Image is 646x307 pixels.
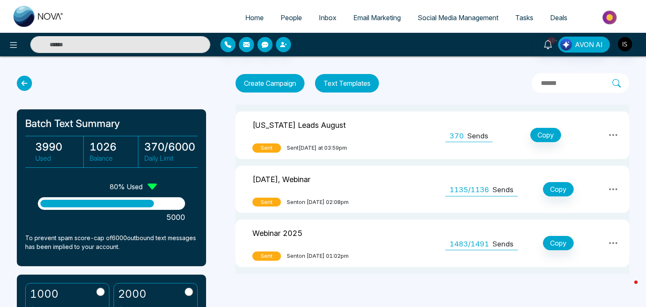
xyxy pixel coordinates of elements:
span: 1483/1491 [450,239,489,250]
img: User Avatar [618,37,632,51]
p: Sends [492,185,514,196]
span: Inbox [319,13,336,22]
span: Sent [DATE] at 03:59pm [287,144,347,152]
span: 370 [450,131,464,142]
p: Sends [492,239,514,250]
input: 1000$30 [96,288,105,296]
a: Home [237,10,272,26]
a: People [272,10,310,26]
h2: 1000 [30,288,58,300]
h2: 2000 [118,288,146,300]
tr: [DATE], WebinarSentSenton [DATE] 02:08pm1135/1136SendsCopy [236,166,629,213]
span: Tasks [515,13,533,22]
span: 1135/1136 [450,185,489,196]
tr: Webinar 2025SentSenton [DATE] 01:02pm1483/1491SendsCopy [236,220,629,267]
span: Sent on [DATE] 02:08pm [287,198,349,206]
p: Balance [90,153,138,163]
span: Email Marketing [353,13,401,22]
a: Tasks [507,10,542,26]
input: 2000$60 [185,288,193,296]
a: Deals [542,10,576,26]
a: Inbox [310,10,345,26]
span: 10+ [548,37,556,44]
span: Social Media Management [418,13,498,22]
img: Lead Flow [560,39,572,50]
img: Nova CRM Logo [13,6,64,27]
iframe: Intercom live chat [617,278,638,299]
span: People [281,13,302,22]
button: Text Templates [315,74,379,93]
p: Sends [467,131,488,142]
span: Sent [252,143,281,153]
button: Copy [543,236,574,250]
span: Sent on [DATE] 01:02pm [287,252,349,260]
h1: Batch Text Summary [25,118,198,130]
span: Sent [252,198,281,207]
h3: 1026 [90,140,138,153]
a: Social Media Management [409,10,507,26]
p: Webinar 2025 [252,226,302,239]
p: [US_STATE] Leads August [252,118,346,131]
button: Copy [530,128,561,142]
button: Create Campaign [236,74,304,93]
tr: [US_STATE] Leads AugustSentSent[DATE] at 03:59pm370SendsCopy [236,111,629,159]
h3: 3990 [35,140,83,153]
span: AVON AI [575,40,603,50]
p: Used [35,153,83,163]
a: Email Marketing [345,10,409,26]
img: Market-place.gif [580,8,641,27]
button: Copy [543,182,574,196]
p: Daily Limit [144,153,193,163]
p: 5000 [38,212,185,223]
a: 10+ [538,37,558,51]
span: Deals [550,13,567,22]
h3: 370 / 6000 [144,140,193,153]
span: Sent [252,251,281,261]
p: 80 % Used [110,182,143,192]
p: [DATE], Webinar [252,172,310,185]
p: To prevent spam score-cap of 6000 outbound text messages has been implied to your account. [25,233,198,251]
button: AVON AI [558,37,610,53]
span: Home [245,13,264,22]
